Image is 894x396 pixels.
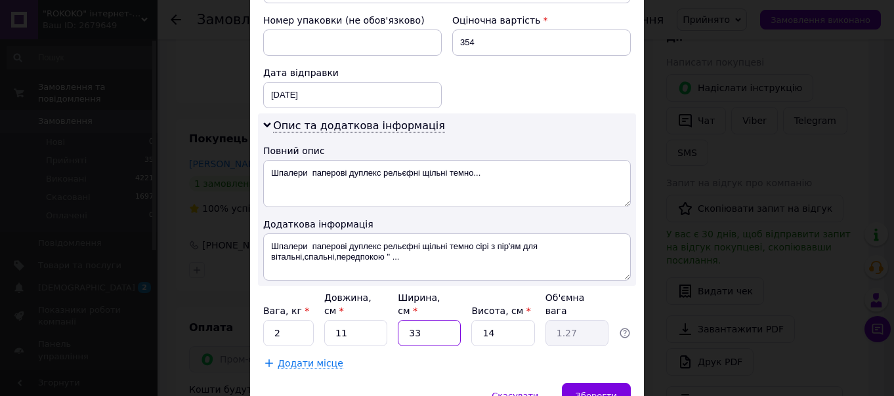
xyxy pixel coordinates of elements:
[545,291,608,317] div: Об'ємна вага
[273,119,445,132] span: Опис та додаткова інформація
[263,306,309,316] label: Вага, кг
[263,218,631,231] div: Додаткова інформація
[471,306,530,316] label: Висота, см
[324,292,372,316] label: Довжина, см
[278,358,343,369] span: Додати місце
[263,14,442,27] div: Номер упаковки (не обов'язково)
[263,233,631,281] textarea: Шпалери паперові дуплекс рельєфні щільні темно сірі з пір'ям для вітальні,спальні,передпокою " ...
[452,14,631,27] div: Оціночна вартість
[398,292,440,316] label: Ширина, см
[263,160,631,207] textarea: Шпалери паперові дуплекс рельєфні щільні темно...
[263,66,442,79] div: Дата відправки
[263,144,631,157] div: Повний опис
